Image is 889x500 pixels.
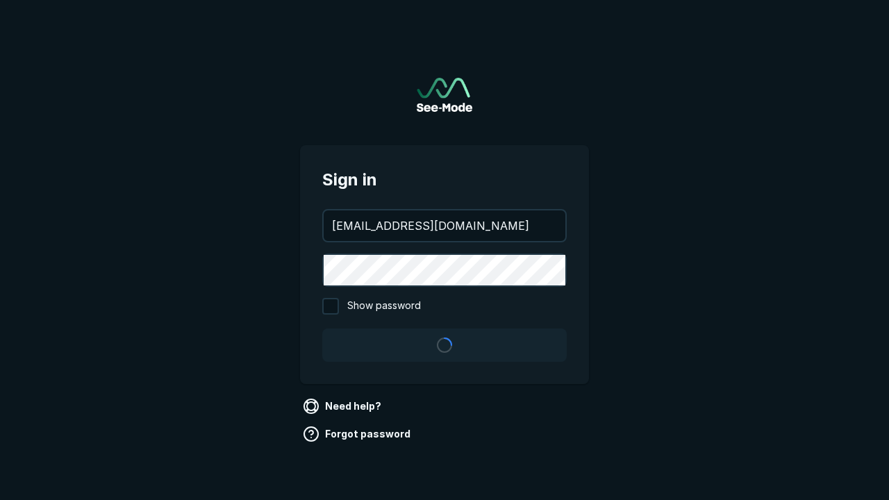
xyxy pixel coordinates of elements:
a: Forgot password [300,423,416,445]
img: See-Mode Logo [417,78,472,112]
a: Need help? [300,395,387,417]
span: Sign in [322,167,567,192]
a: Go to sign in [417,78,472,112]
span: Show password [347,298,421,315]
input: your@email.com [324,210,565,241]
